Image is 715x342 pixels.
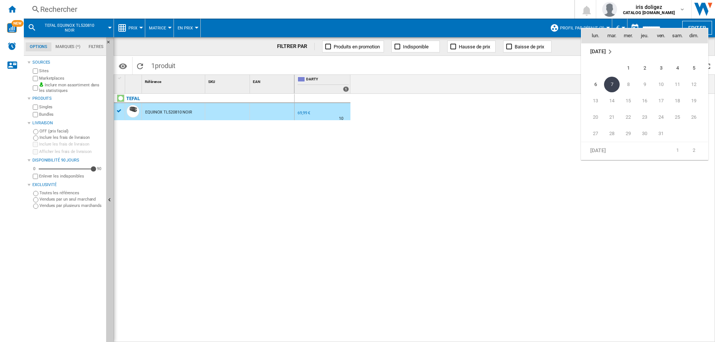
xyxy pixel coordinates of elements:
tr: Week 3 [581,93,708,109]
td: Saturday October 4 2025 [669,60,686,76]
tr: Week 1 [581,60,708,76]
td: Sunday October 19 2025 [686,93,708,109]
th: mar. [604,28,620,43]
th: dim. [686,28,708,43]
tr: Week undefined [581,44,708,60]
td: Wednesday October 15 2025 [620,93,636,109]
tr: Week 1 [581,142,708,159]
td: Monday October 20 2025 [581,109,604,125]
td: Monday October 6 2025 [581,76,604,93]
span: 5 [686,61,701,76]
td: Saturday November 1 2025 [669,142,686,159]
span: 6 [588,77,603,92]
td: Sunday October 12 2025 [686,76,708,93]
th: sam. [669,28,686,43]
tr: Week 2 [581,76,708,93]
td: Thursday October 9 2025 [636,76,653,93]
tr: Week 4 [581,109,708,125]
td: Thursday October 23 2025 [636,109,653,125]
td: Sunday October 26 2025 [686,109,708,125]
td: Tuesday October 14 2025 [604,93,620,109]
td: Monday October 27 2025 [581,125,604,142]
th: mer. [620,28,636,43]
td: Thursday October 30 2025 [636,125,653,142]
span: 4 [670,61,685,76]
td: Tuesday October 28 2025 [604,125,620,142]
td: Saturday October 25 2025 [669,109,686,125]
td: Friday October 10 2025 [653,76,669,93]
td: October 2025 [581,44,708,60]
span: [DATE] [590,48,606,54]
td: Wednesday October 22 2025 [620,109,636,125]
span: 3 [654,61,668,76]
th: jeu. [636,28,653,43]
td: Tuesday October 21 2025 [604,109,620,125]
th: ven. [653,28,669,43]
td: Tuesday October 7 2025 [604,76,620,93]
td: Thursday October 2 2025 [636,60,653,76]
td: Monday October 13 2025 [581,93,604,109]
md-calendar: Calendar [581,28,708,160]
td: Sunday November 2 2025 [686,142,708,159]
span: [DATE] [590,147,606,153]
span: 7 [604,77,620,92]
td: Wednesday October 8 2025 [620,76,636,93]
td: Friday October 31 2025 [653,125,669,142]
span: 2 [637,61,652,76]
td: Saturday October 11 2025 [669,76,686,93]
td: Sunday October 5 2025 [686,60,708,76]
td: Thursday October 16 2025 [636,93,653,109]
tr: Week 5 [581,125,708,142]
span: 1 [621,61,636,76]
td: Wednesday October 1 2025 [620,60,636,76]
td: Saturday October 18 2025 [669,93,686,109]
td: Wednesday October 29 2025 [620,125,636,142]
td: Friday October 24 2025 [653,109,669,125]
td: Friday October 17 2025 [653,93,669,109]
td: Friday October 3 2025 [653,60,669,76]
th: lun. [581,28,604,43]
